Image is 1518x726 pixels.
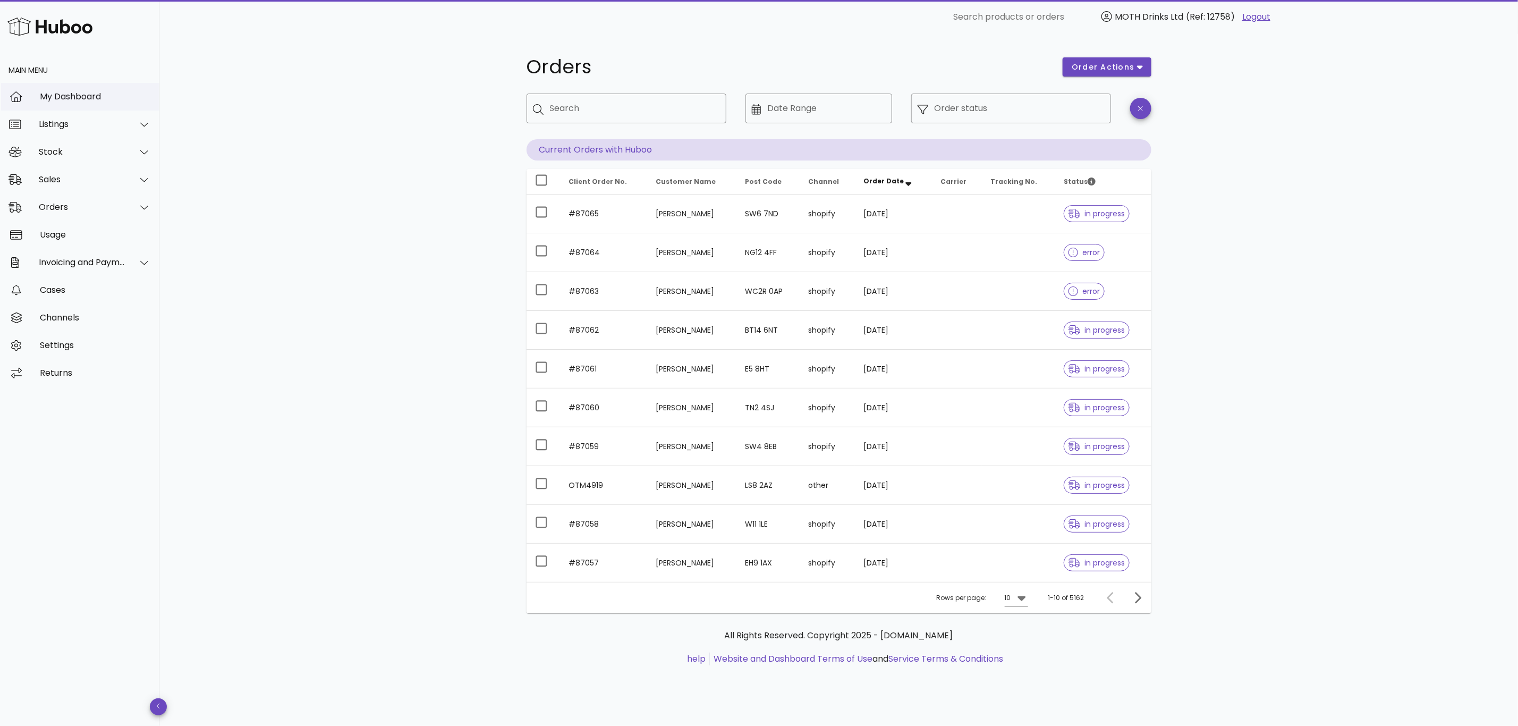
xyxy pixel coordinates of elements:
td: shopify [800,272,855,311]
td: [DATE] [855,350,932,389]
div: 10 [1005,593,1011,603]
th: Customer Name [647,169,736,195]
div: Returns [40,368,151,378]
td: shopify [800,311,855,350]
td: shopify [800,195,855,233]
div: Orders [39,202,125,212]
div: Listings [39,119,125,129]
div: My Dashboard [40,91,151,102]
span: in progress [1068,520,1125,528]
span: Customer Name [656,177,716,186]
span: Client Order No. [569,177,627,186]
td: shopify [800,505,855,544]
th: Tracking No. [982,169,1056,195]
td: shopify [800,233,855,272]
div: Rows per page: [937,583,1028,613]
span: in progress [1068,365,1125,373]
td: #87062 [561,311,648,350]
div: Stock [39,147,125,157]
td: [PERSON_NAME] [647,311,736,350]
div: Cases [40,285,151,295]
td: LS8 2AZ [736,466,800,505]
div: Sales [39,174,125,184]
td: #87058 [561,505,648,544]
td: [DATE] [855,427,932,466]
td: [DATE] [855,466,932,505]
button: order actions [1063,57,1151,77]
td: [PERSON_NAME] [647,544,736,582]
th: Client Order No. [561,169,648,195]
td: #87059 [561,427,648,466]
div: 1-10 of 5162 [1048,593,1084,603]
th: Post Code [736,169,800,195]
td: [PERSON_NAME] [647,466,736,505]
span: in progress [1068,482,1125,489]
td: [DATE] [855,544,932,582]
td: [PERSON_NAME] [647,427,736,466]
td: shopify [800,389,855,427]
span: (Ref: 12758) [1186,11,1235,23]
a: help [687,653,706,665]
span: in progress [1068,404,1125,411]
td: NG12 4FF [736,233,800,272]
p: All Rights Reserved. Copyright 2025 - [DOMAIN_NAME] [535,629,1143,642]
div: Settings [40,340,151,350]
span: Status [1064,177,1096,186]
td: shopify [800,544,855,582]
p: Current Orders with Huboo [527,139,1151,161]
div: Usage [40,230,151,240]
span: in progress [1068,210,1125,217]
td: [PERSON_NAME] [647,272,736,311]
td: [DATE] [855,195,932,233]
td: E5 8HT [736,350,800,389]
div: Channels [40,313,151,323]
th: Channel [800,169,855,195]
td: [PERSON_NAME] [647,195,736,233]
td: BT14 6NT [736,311,800,350]
td: #87063 [561,272,648,311]
td: [PERSON_NAME] [647,505,736,544]
span: in progress [1068,443,1125,450]
td: [PERSON_NAME] [647,389,736,427]
td: #87065 [561,195,648,233]
span: Channel [808,177,839,186]
th: Status [1055,169,1151,195]
a: Service Terms & Conditions [888,653,1003,665]
span: Order Date [863,176,904,185]
a: Website and Dashboard Terms of Use [714,653,872,665]
span: Post Code [745,177,782,186]
td: other [800,466,855,505]
th: Carrier [932,169,982,195]
div: 10Rows per page: [1005,589,1028,606]
td: #87057 [561,544,648,582]
h1: Orders [527,57,1050,77]
span: Carrier [940,177,966,186]
td: TN2 4SJ [736,389,800,427]
span: Tracking No. [990,177,1037,186]
td: WC2R 0AP [736,272,800,311]
td: #87060 [561,389,648,427]
span: in progress [1068,559,1125,567]
button: Next page [1128,588,1147,607]
span: MOTH Drinks Ltd [1115,11,1183,23]
td: #87064 [561,233,648,272]
span: order actions [1071,62,1135,73]
td: shopify [800,427,855,466]
span: error [1068,288,1100,295]
td: EH9 1AX [736,544,800,582]
img: Huboo Logo [7,15,92,38]
td: [DATE] [855,311,932,350]
a: Logout [1242,11,1270,23]
td: W11 1LE [736,505,800,544]
div: Invoicing and Payments [39,257,125,267]
td: [DATE] [855,272,932,311]
td: shopify [800,350,855,389]
td: [PERSON_NAME] [647,233,736,272]
th: Order Date: Sorted descending. Activate to remove sorting. [855,169,932,195]
li: and [710,653,1003,665]
td: [DATE] [855,233,932,272]
td: [DATE] [855,389,932,427]
td: #87061 [561,350,648,389]
span: error [1068,249,1100,256]
span: in progress [1068,326,1125,334]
